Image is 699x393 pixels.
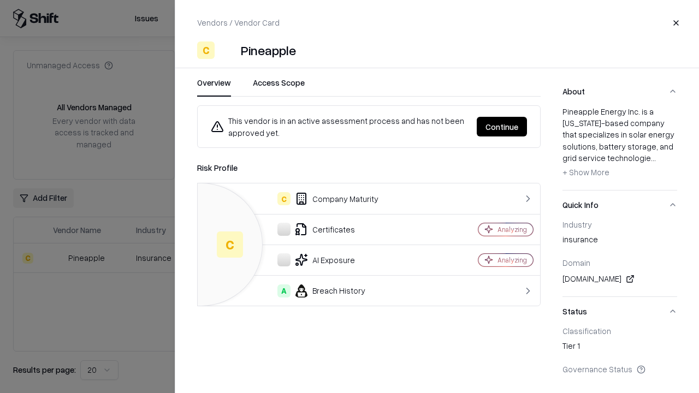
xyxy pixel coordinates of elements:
div: Classification [562,326,677,336]
div: Certificates [206,223,440,236]
div: A [277,284,291,297]
div: Domain [562,258,677,267]
button: Quick Info [562,190,677,219]
button: Access Scope [253,77,305,97]
div: Industry [562,219,677,229]
div: Pineapple Energy Inc. is a [US_STATE]-based company that specializes in solar energy solutions, b... [562,106,677,181]
span: ... [651,153,656,163]
div: C [277,192,291,205]
button: Overview [197,77,231,97]
div: Risk Profile [197,161,541,174]
div: C [217,231,243,258]
div: AI Exposure [206,253,440,266]
div: Analyzing [497,225,527,234]
button: Continue [477,117,527,136]
div: Breach History [206,284,440,297]
img: Pineapple [219,41,236,59]
div: Company Maturity [206,192,440,205]
div: About [562,106,677,190]
button: About [562,77,677,106]
div: C [197,41,215,59]
p: Vendors / Vendor Card [197,17,280,28]
div: Pineapple [241,41,296,59]
button: + Show More [562,164,609,181]
div: Quick Info [562,219,677,296]
div: Governance Status [562,364,677,374]
button: Status [562,297,677,326]
div: [DOMAIN_NAME] [562,272,677,285]
span: + Show More [562,167,609,177]
div: Tier 1 [562,340,677,355]
div: insurance [562,234,677,249]
div: Analyzing [497,255,527,265]
div: This vendor is in an active assessment process and has not been approved yet. [211,115,468,139]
